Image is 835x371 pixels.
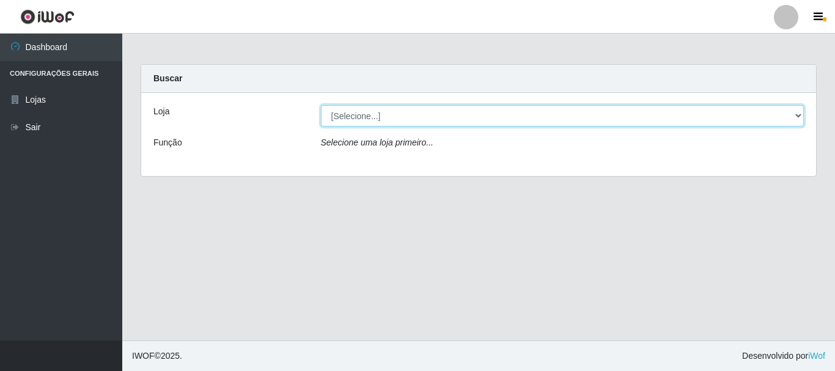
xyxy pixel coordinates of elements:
[808,351,825,361] a: iWof
[153,136,182,149] label: Função
[132,351,155,361] span: IWOF
[321,138,433,147] i: Selecione uma loja primeiro...
[132,350,182,362] span: © 2025 .
[742,350,825,362] span: Desenvolvido por
[20,9,75,24] img: CoreUI Logo
[153,73,182,83] strong: Buscar
[153,105,169,118] label: Loja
